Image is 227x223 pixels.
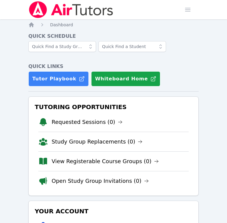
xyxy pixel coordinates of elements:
[34,102,193,112] h3: Tutoring Opportunities
[28,63,199,70] h4: Quick Links
[50,22,73,27] span: Dashboard
[52,177,149,185] a: Open Study Group Invitations (0)
[28,22,199,28] nav: Breadcrumb
[50,22,73,28] a: Dashboard
[98,41,166,52] input: Quick Find a Student
[28,71,89,86] a: Tutor Playbook
[91,71,160,86] button: Whiteboard Home
[28,1,114,18] img: Air Tutors
[34,206,193,217] h3: Your Account
[52,137,142,146] a: Study Group Replacements (0)
[28,33,199,40] h4: Quick Schedule
[52,157,159,166] a: View Registerable Course Groups (0)
[28,41,96,52] input: Quick Find a Study Group
[52,118,123,126] a: Requested Sessions (0)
